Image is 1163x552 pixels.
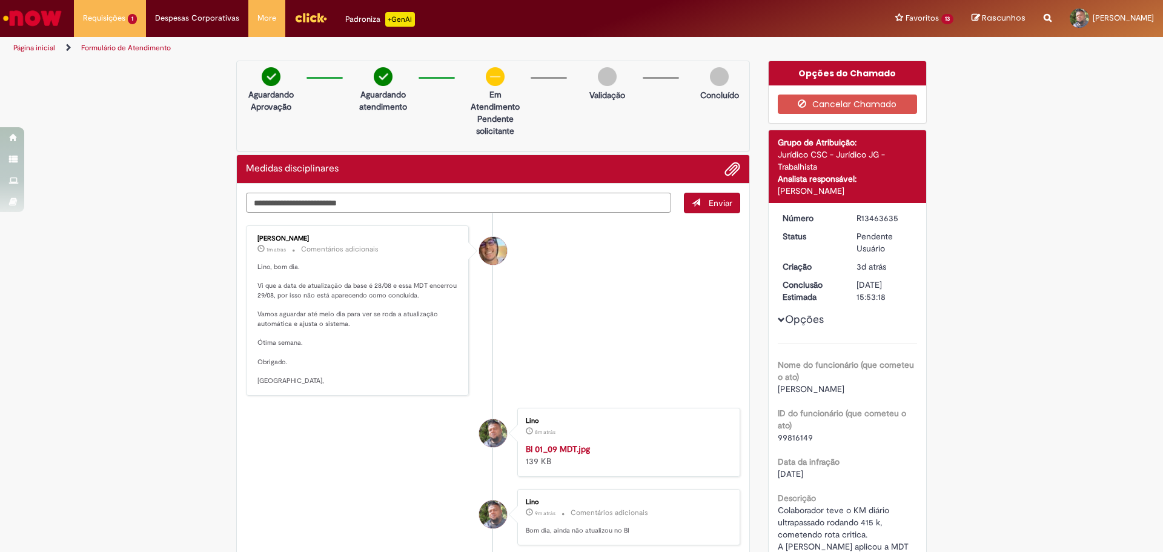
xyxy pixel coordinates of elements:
[857,212,913,224] div: R13463635
[857,279,913,303] div: [DATE] 15:53:18
[262,67,280,86] img: check-circle-green.png
[774,230,848,242] dt: Status
[571,508,648,518] small: Comentários adicionais
[257,235,459,242] div: [PERSON_NAME]
[479,419,507,447] div: Lino Lino Do Nascimento
[906,12,939,24] span: Favoritos
[479,237,507,265] div: Pedro Henrique De Oliveira Alves
[9,37,766,59] ul: Trilhas de página
[526,417,727,425] div: Lino
[778,148,918,173] div: Jurídico CSC - Jurídico JG - Trabalhista
[267,246,286,253] time: 01/09/2025 08:20:28
[778,408,906,431] b: ID do funcionário (que cometeu o ato)
[941,14,953,24] span: 13
[857,230,913,254] div: Pendente Usuário
[778,432,813,443] span: 99816149
[155,12,239,24] span: Despesas Corporativas
[486,67,505,86] img: circle-minus.png
[598,67,617,86] img: img-circle-grey.png
[466,88,525,113] p: Em Atendimento
[684,193,740,213] button: Enviar
[778,95,918,114] button: Cancelar Chamado
[345,12,415,27] div: Padroniza
[13,43,55,53] a: Página inicial
[466,113,525,137] p: Pendente solicitante
[526,499,727,506] div: Lino
[857,261,886,272] span: 3d atrás
[774,212,848,224] dt: Número
[301,244,379,254] small: Comentários adicionais
[294,8,327,27] img: click_logo_yellow_360x200.png
[778,173,918,185] div: Analista responsável:
[535,510,555,517] span: 9m atrás
[526,444,590,454] a: BI 01_09 MDT.jpg
[479,500,507,528] div: Lino Lino Do Nascimento
[778,493,816,504] b: Descrição
[778,384,844,394] span: [PERSON_NAME]
[700,89,739,101] p: Concluído
[857,261,886,272] time: 29/08/2025 16:53:14
[267,246,286,253] span: 1m atrás
[710,67,729,86] img: img-circle-grey.png
[857,261,913,273] div: 29/08/2025 16:53:14
[778,185,918,197] div: [PERSON_NAME]
[242,88,300,113] p: Aguardando Aprovação
[769,61,927,85] div: Opções do Chamado
[589,89,625,101] p: Validação
[526,443,727,467] div: 139 KB
[774,261,848,273] dt: Criação
[83,12,125,24] span: Requisições
[778,359,914,382] b: Nome do funcionário (que cometeu o ato)
[257,262,459,386] p: Lino, bom dia. Vi que a data de atualização da base é 28/08 e essa MDT encerrou 29/08, por isso n...
[709,198,732,208] span: Enviar
[81,43,171,53] a: Formulário de Atendimento
[535,510,555,517] time: 01/09/2025 08:12:49
[982,12,1025,24] span: Rascunhos
[724,161,740,177] button: Adicionar anexos
[128,14,137,24] span: 1
[1,6,64,30] img: ServiceNow
[257,12,276,24] span: More
[354,88,413,113] p: Aguardando atendimento
[1093,13,1154,23] span: [PERSON_NAME]
[778,136,918,148] div: Grupo de Atribuição:
[535,428,555,436] time: 01/09/2025 08:12:58
[778,456,840,467] b: Data da infração
[972,13,1025,24] a: Rascunhos
[778,468,803,479] span: [DATE]
[246,193,671,213] textarea: Digite sua mensagem aqui...
[385,12,415,27] p: +GenAi
[246,164,339,175] h2: Medidas disciplinares Histórico de tíquete
[535,428,555,436] span: 8m atrás
[774,279,848,303] dt: Conclusão Estimada
[374,67,393,86] img: check-circle-green.png
[526,526,727,536] p: Bom dia, ainda não atualizou no BI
